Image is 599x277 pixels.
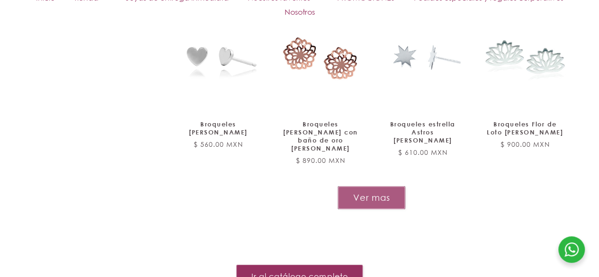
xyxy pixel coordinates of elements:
[275,5,324,19] a: Nosotros
[281,120,360,152] a: Broqueles [PERSON_NAME] con baño de oro [PERSON_NAME]
[179,120,258,136] a: Broqueles [PERSON_NAME]
[384,120,462,144] a: Broqueles estrella Astros [PERSON_NAME]
[338,186,405,209] button: Ver mas
[486,120,564,136] a: Broqueles Flor de Loto [PERSON_NAME]
[285,7,315,17] span: Nosotros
